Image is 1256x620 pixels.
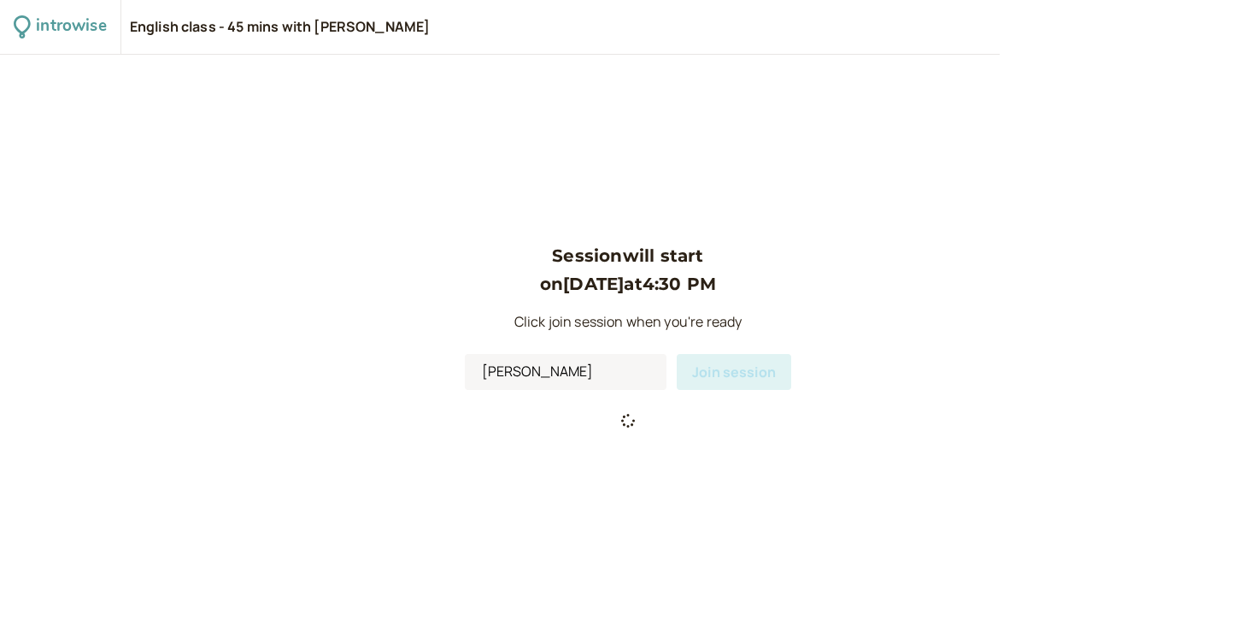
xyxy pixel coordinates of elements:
h3: Session will start on [DATE] at 4:30 PM [465,242,791,298]
span: Join session [692,363,776,381]
button: Join session [677,354,791,390]
div: introwise [36,14,106,40]
p: Click join session when you're ready [465,311,791,334]
div: English class - 45 mins with [PERSON_NAME] [130,18,431,37]
input: Your Name [465,354,666,390]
